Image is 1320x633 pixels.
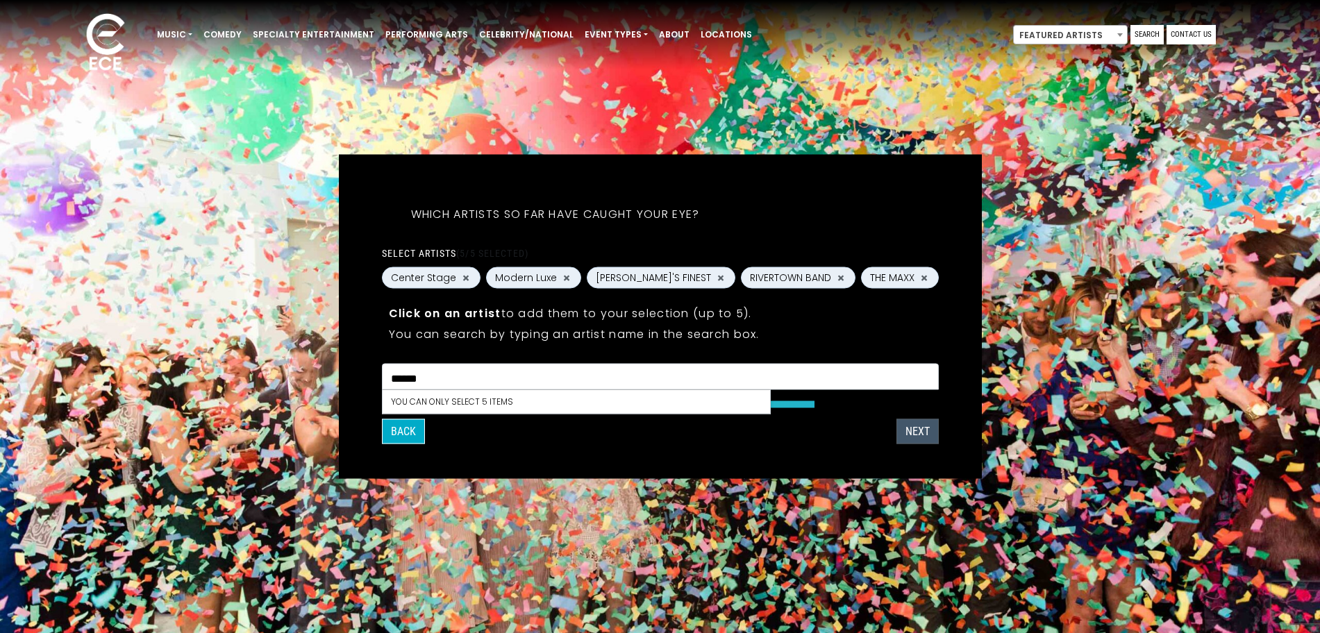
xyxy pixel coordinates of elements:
[391,373,880,385] textarea: Search
[382,419,425,444] button: Back
[380,23,474,47] a: Performing Arts
[579,23,653,47] a: Event Types
[1167,25,1216,44] a: Contact Us
[389,326,932,343] p: You can search by typing an artist name in the search box.
[382,247,528,260] label: Select artists
[383,390,770,414] li: You can only select 5 items
[389,305,932,322] p: to add them to your selection (up to 5).
[896,419,939,444] button: Next
[474,23,579,47] a: Celebrity/National
[653,23,695,47] a: About
[835,271,846,284] button: Remove RIVERTOWN BAND
[495,271,557,285] span: Modern Luxe
[389,305,501,321] strong: Click on an artist
[71,10,140,77] img: ece_new_logo_whitev2-1.png
[247,23,380,47] a: Specialty Entertainment
[198,23,247,47] a: Comedy
[919,271,930,284] button: Remove THE MAXX
[382,189,729,239] h5: Which artists so far have caught your eye?
[750,271,831,285] span: RIVERTOWN BAND
[460,271,471,284] button: Remove Center Stage
[391,271,456,285] span: Center Stage
[456,248,528,259] span: (5/5 selected)
[596,271,711,285] span: [PERSON_NAME]'S FINEST
[1014,26,1127,45] span: Featured Artists
[151,23,198,47] a: Music
[695,23,758,47] a: Locations
[1013,25,1128,44] span: Featured Artists
[561,271,572,284] button: Remove Modern Luxe
[1130,25,1164,44] a: Search
[715,271,726,284] button: Remove PHILLY'S FINEST
[870,271,914,285] span: THE MAXX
